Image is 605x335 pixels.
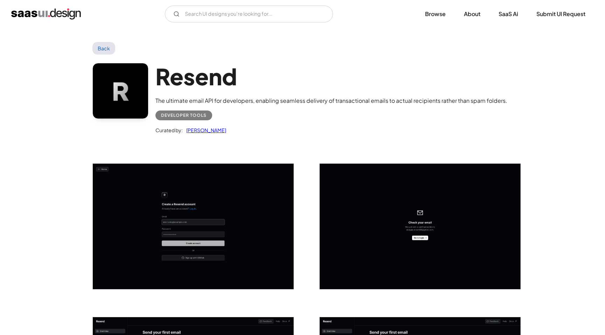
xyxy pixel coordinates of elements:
[155,63,507,90] h1: Resend
[165,6,333,22] input: Search UI designs you're looking for...
[528,6,594,22] a: Submit UI Request
[155,97,507,105] div: The ultimate email API for developers, enabling seamless delivery of transactional emails to actu...
[93,164,294,289] img: 6479b442deb962c089319b51_Resend%20Signup%20Screen.png
[417,6,454,22] a: Browse
[155,126,183,134] div: Curated by:
[93,164,294,289] a: open lightbox
[320,164,521,289] img: 6479b442ee663519a614f453_Resend%20Email%20Verify%20Screen.png
[490,6,527,22] a: SaaS Ai
[92,42,115,55] a: Back
[161,111,207,120] div: Developer tools
[183,126,226,134] a: [PERSON_NAME]
[320,164,521,289] a: open lightbox
[165,6,333,22] form: Email Form
[456,6,489,22] a: About
[11,8,81,20] a: home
